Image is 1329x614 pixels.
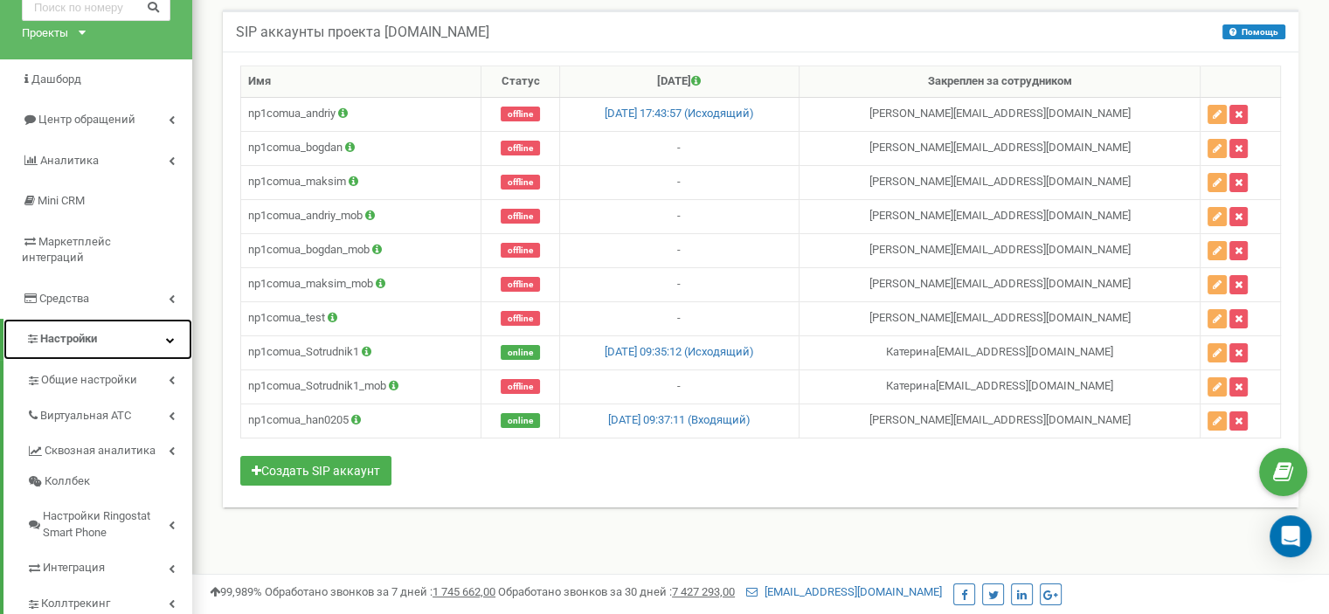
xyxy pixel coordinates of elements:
span: Обработано звонков за 30 дней : [498,585,735,598]
td: - [560,267,799,301]
span: offline [501,277,540,292]
span: Аналитика [40,154,99,167]
a: [EMAIL_ADDRESS][DOMAIN_NAME] [746,585,942,598]
span: online [501,345,540,360]
span: offline [501,141,540,155]
button: Помощь [1222,24,1285,39]
button: Создать SIP аккаунт [240,456,391,486]
span: Дашборд [31,72,81,86]
u: 7 427 293,00 [672,585,735,598]
span: Маркетплейс интеграций [22,235,111,265]
td: [PERSON_NAME] [EMAIL_ADDRESS][DOMAIN_NAME] [799,97,1201,131]
td: - [560,301,799,335]
span: Сквозная аналитика [45,443,156,459]
div: Open Intercom Messenger [1270,515,1312,557]
span: Средства [39,292,89,305]
span: offline [501,209,540,224]
td: [PERSON_NAME] [EMAIL_ADDRESS][DOMAIN_NAME] [799,301,1201,335]
td: np1comua_andriy_mob [241,199,481,233]
span: Центр обращений [38,113,135,126]
td: - [560,165,799,199]
span: Интеграция [43,560,105,576]
span: online [501,413,540,428]
span: Обработано звонков за 7 дней : [265,585,495,598]
td: np1comua_han0205 [241,404,481,438]
a: [DATE] 17:43:57 (Исходящий) [605,107,754,120]
span: Настройки [40,332,97,345]
a: Настройки [3,319,192,360]
td: np1comua_maksim [241,165,481,199]
td: np1comua_bogdan_mob [241,233,481,267]
th: [DATE] [560,66,799,98]
span: offline [501,243,540,258]
a: Коллбек [26,466,192,497]
td: np1comua_test [241,301,481,335]
td: - [560,131,799,165]
td: np1comua_bogdan [241,131,481,165]
td: - [560,199,799,233]
span: Настройки Ringostat Smart Phone [43,508,169,541]
div: Проекты [22,25,68,42]
td: Катерина [EMAIL_ADDRESS][DOMAIN_NAME] [799,335,1201,369]
td: Катерина [EMAIL_ADDRESS][DOMAIN_NAME] [799,369,1201,404]
span: Общие настройки [41,372,137,389]
a: Виртуальная АТС [26,396,192,431]
td: [PERSON_NAME] [EMAIL_ADDRESS][DOMAIN_NAME] [799,131,1201,165]
a: Общие настройки [26,360,192,396]
td: np1comua_andriy [241,97,481,131]
a: [DATE] 09:35:12 (Исходящий) [605,345,754,358]
span: offline [501,107,540,121]
u: 1 745 662,00 [433,585,495,598]
span: offline [501,175,540,190]
td: [PERSON_NAME] [EMAIL_ADDRESS][DOMAIN_NAME] [799,267,1201,301]
a: Интеграция [26,548,192,583]
span: offline [501,311,540,326]
h5: SIP аккаунты проекта [DOMAIN_NAME] [236,24,489,40]
span: Коллбек [45,473,90,490]
a: Сквозная аналитика [26,431,192,466]
a: [DATE] 09:37:11 (Входящий) [608,413,751,426]
span: Виртуальная АТС [40,408,131,424]
span: Коллтрекинг [41,596,110,612]
td: - [560,369,799,404]
th: Имя [241,66,481,98]
td: [PERSON_NAME] [EMAIL_ADDRESS][DOMAIN_NAME] [799,404,1201,438]
span: Mini CRM [38,194,85,207]
span: offline [501,379,540,394]
td: np1comua_Sotrudnik1 [241,335,481,369]
td: - [560,233,799,267]
th: Закреплен за сотрудником [799,66,1201,98]
td: np1comua_Sotrudnik1_mob [241,369,481,404]
td: np1comua_maksim_mob [241,267,481,301]
th: Статус [481,66,559,98]
td: [PERSON_NAME] [EMAIL_ADDRESS][DOMAIN_NAME] [799,233,1201,267]
td: [PERSON_NAME] [EMAIL_ADDRESS][DOMAIN_NAME] [799,199,1201,233]
td: [PERSON_NAME] [EMAIL_ADDRESS][DOMAIN_NAME] [799,165,1201,199]
span: 99,989% [210,585,262,598]
a: Настройки Ringostat Smart Phone [26,496,192,548]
